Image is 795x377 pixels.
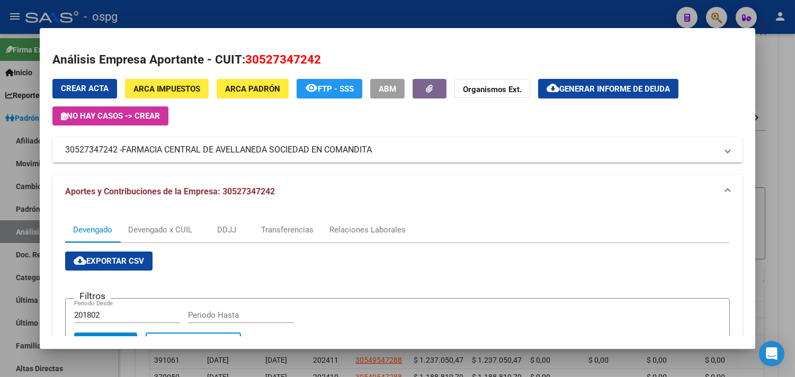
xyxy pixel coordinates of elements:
button: Crear Acta [52,79,117,98]
span: 30527347242 [245,52,321,66]
span: FTP - SSS [318,84,354,94]
mat-icon: cloud_download [74,254,86,267]
span: Generar informe de deuda [559,84,670,94]
button: ABM [370,79,405,98]
div: DDJJ [217,224,236,236]
button: Buscar [74,333,137,354]
div: Devengado x CUIL [128,224,192,236]
button: Exportar CSV [65,252,153,271]
mat-icon: cloud_download [547,82,559,94]
span: No hay casos -> Crear [61,111,160,121]
button: Generar informe de deuda [538,79,678,98]
button: No hay casos -> Crear [52,106,168,125]
button: Organismos Ext. [454,79,530,98]
div: Transferencias [261,224,314,236]
mat-panel-title: 30527347242 - [65,143,717,156]
div: Devengado [73,224,112,236]
h2: Análisis Empresa Aportante - CUIT: [52,51,743,69]
div: Relaciones Laborales [329,224,406,236]
span: FARMACIA CENTRAL DE AVELLANEDA SOCIEDAD EN COMANDITA [122,143,372,156]
button: Borrar Filtros [146,333,241,354]
div: Open Intercom Messenger [759,341,784,366]
span: Exportar CSV [74,256,144,266]
strong: Organismos Ext. [463,85,522,94]
span: Aportes y Contribuciones de la Empresa: 30527347242 [65,186,275,196]
h3: Filtros [74,290,111,302]
span: ABM [379,84,396,94]
button: ARCA Impuestos [125,79,209,98]
span: ARCA Impuestos [133,84,200,94]
span: ARCA Padrón [225,84,280,94]
button: ARCA Padrón [217,79,289,98]
span: Crear Acta [61,84,109,93]
button: FTP - SSS [297,79,362,98]
mat-expansion-panel-header: 30527347242 -FARMACIA CENTRAL DE AVELLANEDA SOCIEDAD EN COMANDITA [52,137,743,163]
mat-icon: remove_red_eye [305,82,318,94]
mat-expansion-panel-header: Aportes y Contribuciones de la Empresa: 30527347242 [52,175,743,209]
